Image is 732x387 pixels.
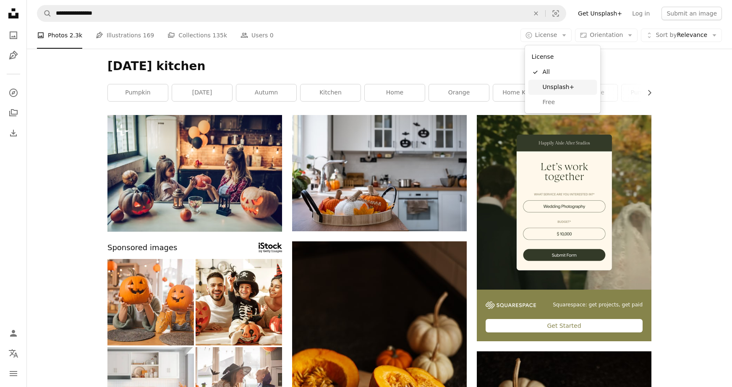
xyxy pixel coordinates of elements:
span: License [535,31,557,38]
span: All [543,68,594,76]
span: Free [543,98,594,107]
button: Orientation [575,29,638,42]
div: License [525,45,601,113]
button: License [520,29,572,42]
span: Unsplash+ [543,83,594,92]
div: License [528,49,597,65]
